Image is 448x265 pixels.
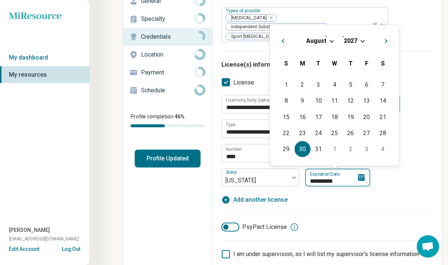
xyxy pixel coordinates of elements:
div: Choose Thursday, August 19th, 2027 [343,109,359,125]
div: Choose Sunday, August 8th, 2027 [278,93,294,109]
div: Choose Tuesday, August 31st, 2027 [310,141,326,157]
div: Month August, 2027 [278,77,391,157]
div: Choose Wednesday, August 4th, 2027 [326,77,342,93]
a: Specialty [123,10,212,28]
div: Choose Wednesday, August 18th, 2027 [326,109,342,125]
button: Log Out [62,245,80,251]
div: Choose Monday, August 23rd, 2027 [294,125,310,141]
div: Choose Tuesday, August 24th, 2027 [310,125,326,141]
button: Add another license [221,195,288,204]
input: credential.licenses.0.name [222,120,377,138]
span: 46 % [175,114,185,119]
div: Wednesday [326,55,342,71]
div: Choose Thursday, August 5th, 2027 [343,77,359,93]
div: Friday [359,55,375,71]
span: Independent Substance Abuse Counselor [226,23,321,31]
label: Number [226,147,242,151]
div: Choose Monday, August 16th, 2027 [294,109,310,125]
div: Choose Friday, August 13th, 2027 [359,93,375,109]
div: Choose Tuesday, August 3rd, 2027 [310,77,326,93]
div: Open chat [417,235,439,258]
div: Choose Sunday, August 29th, 2027 [278,141,294,157]
a: Schedule [123,82,212,99]
div: Choose Saturday, August 14th, 2027 [375,93,391,109]
a: Credentials [123,28,212,46]
div: Choose Friday, August 6th, 2027 [359,77,375,93]
div: Choose Monday, August 2nd, 2027 [294,77,310,93]
button: Next Month [381,34,393,46]
div: Monday [294,55,310,71]
button: Previous Month [276,34,288,46]
span: I am under supervision, so I will list my supervisor’s license information [233,250,419,258]
button: Profile Updated [135,150,201,167]
span: Add another license [233,195,288,204]
button: Edit Account [9,245,39,253]
div: Choose Saturday, August 7th, 2027 [375,77,391,93]
p: Schedule [141,86,194,95]
div: Choose Wednesday, September 1st, 2027 [326,141,342,157]
div: Choose Monday, August 30th, 2027 [294,141,310,157]
span: [PERSON_NAME] [9,226,50,234]
div: Choose Thursday, August 26th, 2027 [343,125,359,141]
div: Choose Sunday, August 1st, 2027 [278,77,294,93]
div: Choose Tuesday, August 17th, 2027 [310,109,326,125]
div: Choose Sunday, August 22nd, 2027 [278,125,294,141]
label: PsyPact License [221,223,287,232]
span: License [233,78,254,87]
div: Tuesday [310,55,326,71]
p: Location [141,50,194,59]
div: Profile completion: [123,108,212,132]
a: Location [123,46,212,64]
label: Types of provider [226,8,262,13]
div: Choose Date [270,25,400,166]
h3: License(s) information [221,60,433,69]
div: Thursday [343,55,359,71]
div: Choose Friday, September 3rd, 2027 [359,141,375,157]
div: Choose Wednesday, August 25th, 2027 [326,125,342,141]
h2: [DATE] [276,34,393,45]
div: Choose Tuesday, August 10th, 2027 [310,93,326,109]
div: Choose Thursday, August 12th, 2027 [343,93,359,109]
div: Choose Saturday, September 4th, 2027 [375,141,391,157]
div: Choose Monday, August 9th, 2027 [294,93,310,109]
div: Choose Friday, August 20th, 2027 [359,109,375,125]
span: 2027 [344,37,357,44]
label: Licensing body (optional) [226,98,277,102]
div: Choose Wednesday, August 11th, 2027 [326,93,342,109]
span: August [306,37,326,44]
a: Payment [123,64,212,82]
span: Sport [MEDICAL_DATA] [226,33,281,40]
p: Credentials [141,32,194,41]
label: State [226,170,238,175]
p: Payment [141,68,194,77]
span: [MEDICAL_DATA] [226,15,269,22]
div: Sunday [278,55,294,71]
div: Profile completion [131,124,205,127]
div: Choose Saturday, August 28th, 2027 [375,125,391,141]
label: Type [226,122,236,127]
div: Choose Thursday, September 2nd, 2027 [343,141,359,157]
div: Choose Saturday, August 21st, 2027 [375,109,391,125]
div: Choose Sunday, August 15th, 2027 [278,109,294,125]
div: Choose Friday, August 27th, 2027 [359,125,375,141]
span: [EMAIL_ADDRESS][DOMAIN_NAME] [9,236,79,242]
p: Specialty [141,15,194,23]
div: Saturday [375,55,391,71]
